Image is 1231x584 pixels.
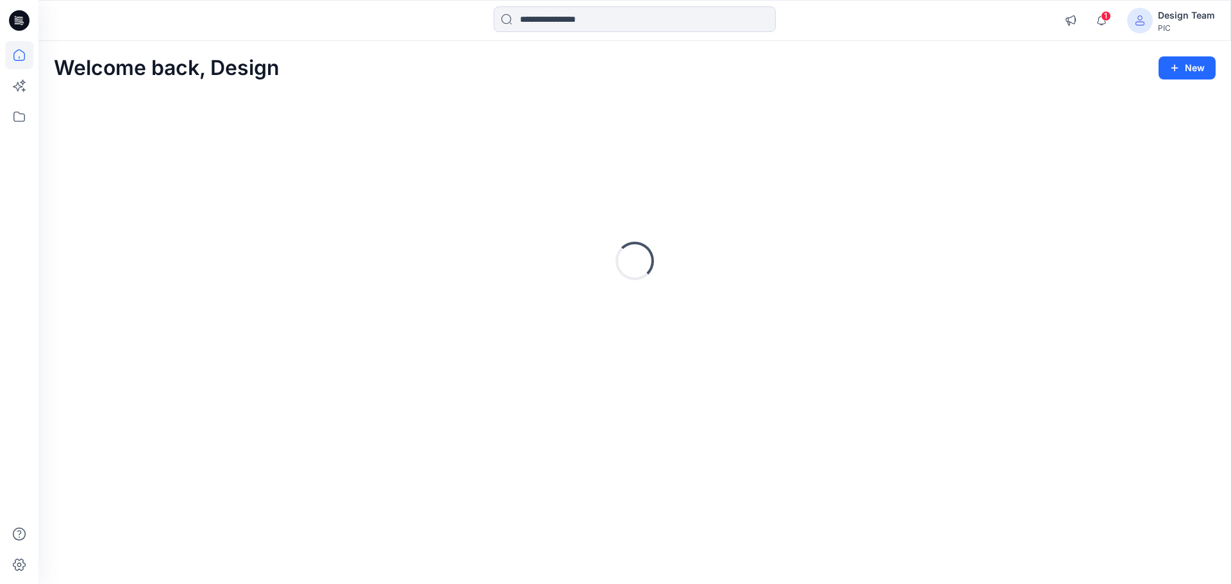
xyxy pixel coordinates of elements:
[54,56,280,80] h2: Welcome back, Design
[1158,8,1215,23] div: Design Team
[1159,56,1216,79] button: New
[1158,23,1215,33] div: PIC
[1101,11,1111,21] span: 1
[1135,15,1145,26] svg: avatar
